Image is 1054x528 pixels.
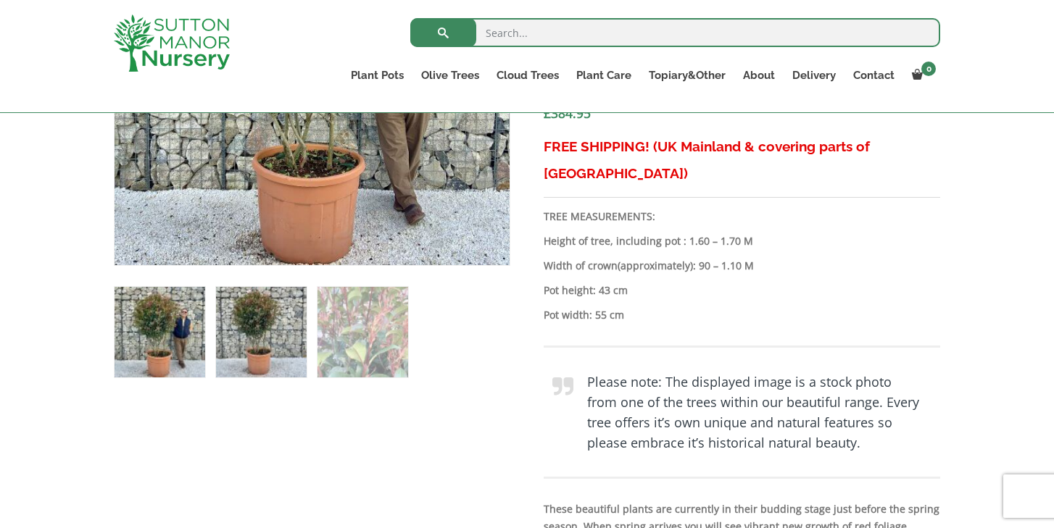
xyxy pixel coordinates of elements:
strong: Pot width: 55 cm [544,308,624,322]
h3: FREE SHIPPING! (UK Mainland & covering parts of [GEOGRAPHIC_DATA]) [544,133,940,187]
b: Height of tree, including pot : 1.60 – 1.70 M [544,234,753,248]
strong: TREE MEASUREMENTS: [544,209,655,223]
strong: Please note: The displayed image is a stock photo from one of the trees within our beautiful rang... [587,373,919,451]
span: 0 [921,62,936,76]
img: logo [114,14,230,72]
a: 0 [903,65,940,85]
img: Photinia Red Robin Floating Cloud Tree 1.60 - 1.70 M (LARGE) - Image 2 [216,287,307,377]
a: Plant Care [568,65,640,85]
a: Contact [845,65,903,85]
a: Delivery [784,65,845,85]
a: Cloud Trees [488,65,568,85]
input: Search... [410,18,940,47]
b: (approximately) [618,259,693,272]
a: Topiary&Other [640,65,734,85]
a: Olive Trees [412,65,488,85]
span: £ [544,104,551,122]
img: Photinia Red Robin Floating Cloud Tree 1.60 - 1.70 M (LARGE) - Image 3 [318,287,408,377]
img: Photinia Red Robin Floating Cloud Tree 1.60 - 1.70 M (LARGE) [115,287,205,377]
bdi: 384.95 [544,104,591,122]
strong: Pot height: 43 cm [544,283,628,297]
strong: Width of crown : 90 – 1.10 M [544,259,754,272]
a: Plant Pots [342,65,412,85]
a: About [734,65,784,85]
